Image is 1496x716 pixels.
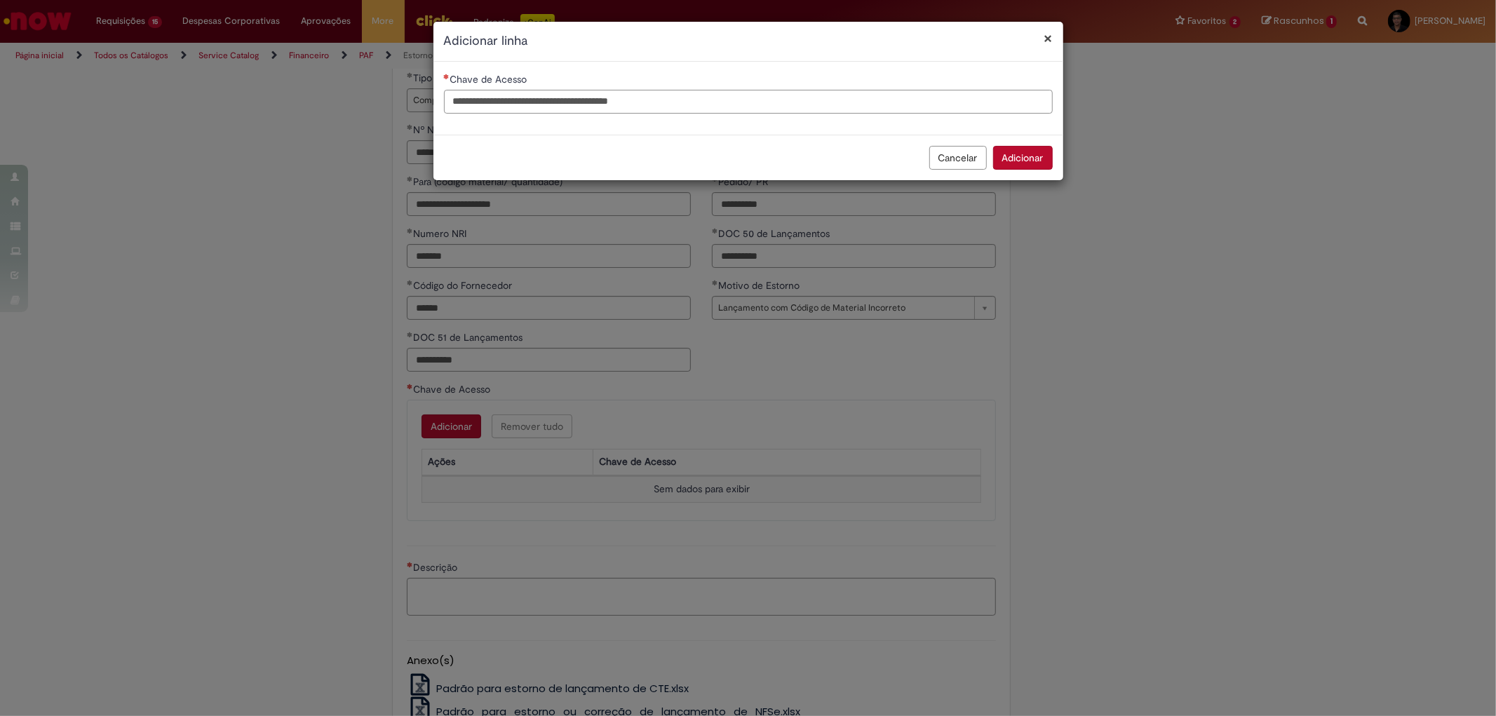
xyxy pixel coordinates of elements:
input: Chave de Acesso [444,90,1053,114]
span: Chave de Acesso [450,73,530,86]
span: Necessários [444,74,450,79]
button: Fechar modal [1044,31,1053,46]
button: Adicionar [993,146,1053,170]
h2: Adicionar linha [444,32,1053,50]
button: Cancelar [929,146,987,170]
